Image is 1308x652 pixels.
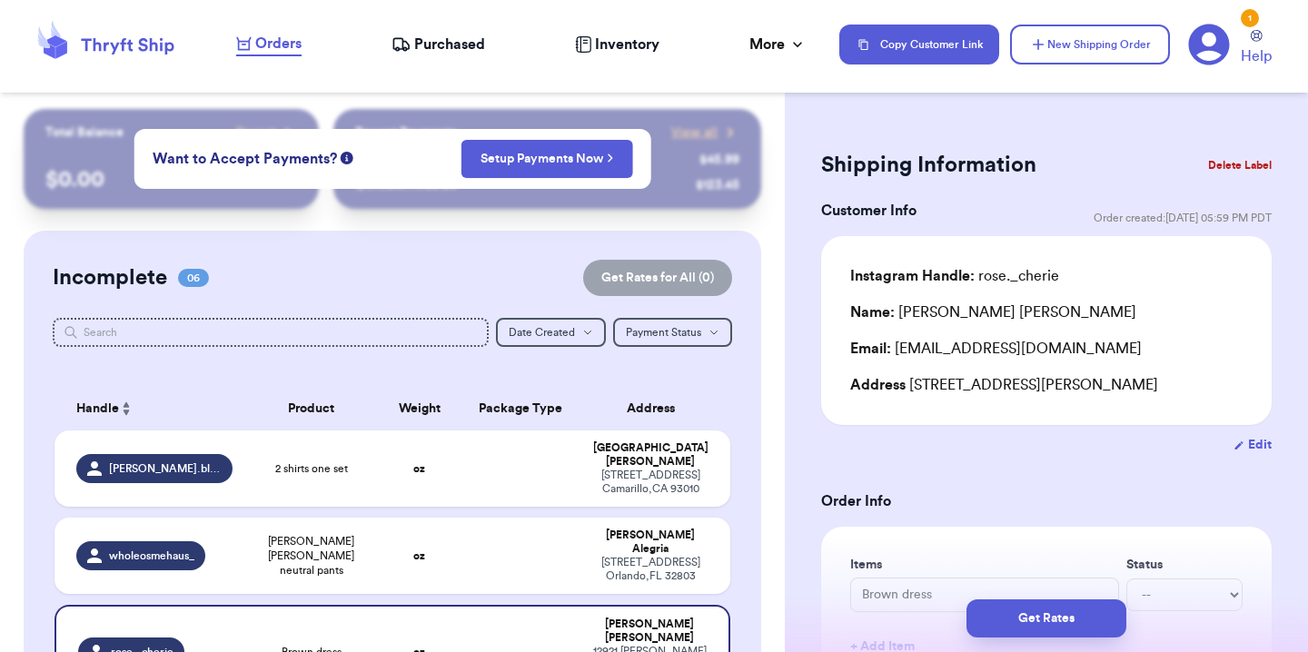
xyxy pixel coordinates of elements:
[966,599,1126,637] button: Get Rates
[595,34,659,55] span: Inventory
[1241,45,1272,67] span: Help
[626,327,701,338] span: Payment Status
[109,461,222,476] span: [PERSON_NAME].bling_
[671,123,718,142] span: View all
[671,123,739,142] a: View all
[592,441,708,469] div: [GEOGRAPHIC_DATA] [PERSON_NAME]
[613,318,732,347] button: Payment Status
[850,305,895,320] span: Name:
[1201,145,1279,185] button: Delete Label
[850,265,1059,287] div: rose._cherie
[414,34,485,55] span: Purchased
[1010,25,1170,64] button: New Shipping Order
[413,550,425,561] strong: oz
[53,263,167,292] h2: Incomplete
[243,387,379,430] th: Product
[236,33,302,56] a: Orders
[821,151,1036,180] h2: Shipping Information
[592,617,707,645] div: [PERSON_NAME] [PERSON_NAME]
[355,123,456,142] p: Recent Payments
[76,400,119,419] span: Handle
[178,269,209,287] span: 06
[109,548,194,563] span: wholeosmehaus_
[460,387,581,430] th: Package Type
[821,200,917,222] h3: Customer Info
[275,461,348,476] span: 2 shirts one set
[1241,30,1272,67] a: Help
[850,269,975,283] span: Instagram Handle:
[696,176,739,194] div: $ 123.45
[850,374,1243,396] div: [STREET_ADDRESS][PERSON_NAME]
[509,327,575,338] span: Date Created
[496,318,606,347] button: Date Created
[850,378,906,392] span: Address
[119,398,134,420] button: Sort ascending
[575,34,659,55] a: Inventory
[53,318,489,347] input: Search
[749,34,807,55] div: More
[1241,9,1259,27] div: 1
[481,150,614,168] a: Setup Payments Now
[461,140,633,178] button: Setup Payments Now
[255,33,302,54] span: Orders
[850,556,1119,574] label: Items
[850,301,1136,323] div: [PERSON_NAME] [PERSON_NAME]
[391,34,485,55] a: Purchased
[699,151,739,169] div: $ 45.99
[1234,436,1272,454] button: Edit
[1188,24,1230,65] a: 1
[236,123,275,142] span: Payout
[379,387,460,430] th: Weight
[592,529,708,556] div: [PERSON_NAME] Alegria
[821,490,1272,512] h3: Order Info
[413,463,425,474] strong: oz
[839,25,999,64] button: Copy Customer Link
[153,148,337,170] span: Want to Accept Payments?
[850,338,1243,360] div: [EMAIL_ADDRESS][DOMAIN_NAME]
[254,534,368,578] span: [PERSON_NAME] [PERSON_NAME] neutral pants
[583,260,732,296] button: Get Rates for All (0)
[236,123,297,142] a: Payout
[850,341,891,356] span: Email:
[45,165,297,194] p: $ 0.00
[1126,556,1243,574] label: Status
[45,123,124,142] p: Total Balance
[1094,211,1272,225] span: Order created: [DATE] 05:59 PM PDT
[592,469,708,496] div: [STREET_ADDRESS] Camarillo , CA 93010
[581,387,730,430] th: Address
[592,556,708,583] div: [STREET_ADDRESS] Orlando , FL 32803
